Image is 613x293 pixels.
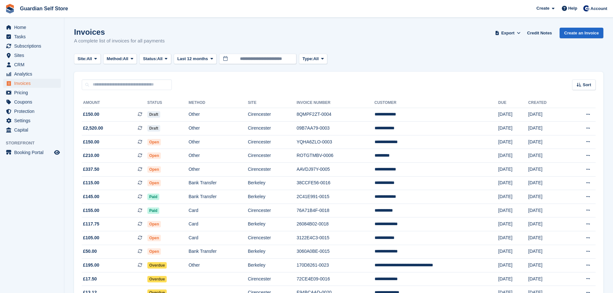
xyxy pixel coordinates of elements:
span: Overdue [147,276,167,282]
th: Amount [82,98,147,108]
span: Settings [14,116,53,125]
span: £2,520.00 [83,125,103,132]
td: [DATE] [498,272,528,286]
td: [DATE] [498,149,528,163]
td: Bank Transfer [189,176,248,190]
span: All [157,56,163,62]
span: £17.50 [83,276,97,282]
a: menu [3,107,61,116]
button: Last 12 months [174,54,217,64]
td: [DATE] [498,108,528,122]
span: Booking Portal [14,148,53,157]
a: menu [3,116,61,125]
td: [DATE] [528,245,567,259]
td: ROTGTMBV-0006 [297,149,375,163]
td: 3060A0BE-0015 [297,245,375,259]
span: Site: [78,56,87,62]
span: Paid [147,194,159,200]
td: Cirencester [248,204,296,217]
a: menu [3,69,61,78]
th: Method [189,98,248,108]
span: Capital [14,125,53,134]
span: Status: [143,56,157,62]
span: Coupons [14,97,53,106]
span: Draft [147,111,160,118]
span: Open [147,166,161,173]
span: Open [147,180,161,186]
span: Export [501,30,515,36]
td: YQHA6ZLO-0003 [297,135,375,149]
span: Invoices [14,79,53,88]
td: Cirencester [248,272,296,286]
span: Draft [147,125,160,132]
button: Method: All [103,54,137,64]
td: Berkeley [248,217,296,231]
a: menu [3,41,61,50]
a: menu [3,51,61,60]
td: [DATE] [528,135,567,149]
td: [DATE] [528,163,567,177]
span: £150.00 [83,139,99,145]
button: Site: All [74,54,101,64]
a: menu [3,148,61,157]
span: All [313,56,319,62]
th: Status [147,98,189,108]
span: £117.75 [83,221,99,227]
span: Pricing [14,88,53,97]
td: 38CCFE56-0016 [297,176,375,190]
td: 09B7AA79-0003 [297,122,375,135]
span: Help [568,5,577,12]
td: [DATE] [498,245,528,259]
td: 8QMPF2ZT-0004 [297,108,375,122]
td: Card [189,217,248,231]
span: £150.00 [83,111,99,118]
td: [DATE] [528,217,567,231]
td: Berkeley [248,190,296,204]
td: [DATE] [528,108,567,122]
td: [DATE] [498,135,528,149]
td: Berkeley [248,176,296,190]
span: Subscriptions [14,41,53,50]
a: menu [3,32,61,41]
th: Customer [375,98,498,108]
a: menu [3,79,61,88]
td: Other [189,259,248,272]
td: [DATE] [528,190,567,204]
td: Other [189,122,248,135]
span: £337.50 [83,166,99,173]
td: Other [189,135,248,149]
span: Overdue [147,262,167,269]
span: £155.00 [83,207,99,214]
a: menu [3,88,61,97]
p: A complete list of invoices for all payments [74,37,165,45]
td: Cirencester [248,135,296,149]
span: All [123,56,128,62]
a: menu [3,60,61,69]
td: Cirencester [248,108,296,122]
span: Open [147,139,161,145]
button: Export [494,28,522,38]
td: 2C41E991-0015 [297,190,375,204]
td: [DATE] [498,259,528,272]
td: Berkeley [248,259,296,272]
td: [DATE] [498,231,528,245]
span: Tasks [14,32,53,41]
span: Storefront [6,140,64,146]
td: Berkeley [248,245,296,259]
span: Analytics [14,69,53,78]
span: Sites [14,51,53,60]
td: Cirencester [248,149,296,163]
td: Cirencester [248,163,296,177]
a: Guardian Self Store [17,3,70,14]
td: AAVDJ97Y-0005 [297,163,375,177]
span: £210.00 [83,152,99,159]
td: [DATE] [498,163,528,177]
td: 76A71B4F-0018 [297,204,375,217]
td: Cirencester [248,122,296,135]
a: menu [3,97,61,106]
td: 170D8261-0023 [297,259,375,272]
span: Method: [107,56,123,62]
span: Type: [302,56,313,62]
td: [DATE] [498,176,528,190]
td: Other [189,163,248,177]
